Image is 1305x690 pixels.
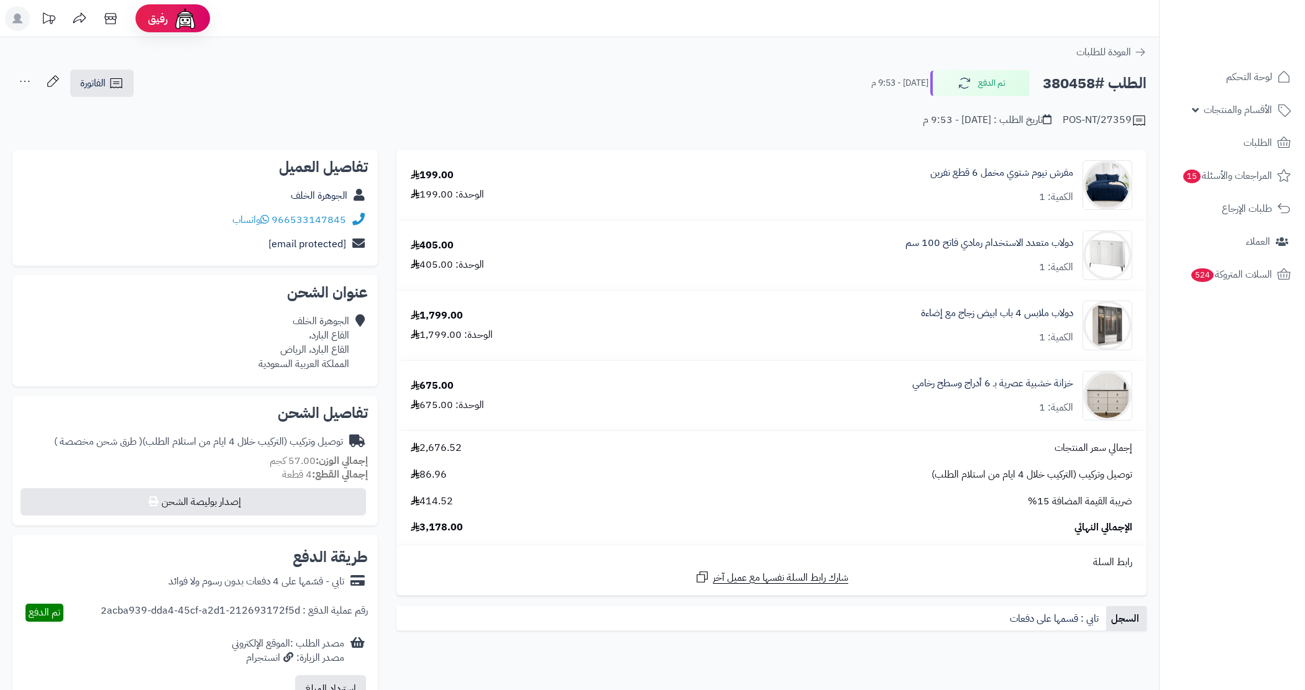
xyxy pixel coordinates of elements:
[411,188,484,202] div: الوحدة: 199.00
[1083,230,1132,280] img: 1738405666-110113010118-90x90.jpg
[259,314,349,371] div: الجوهرة الخلف القاع البارد، القاع البارد، الرياض المملكة العربية السعودية
[1226,68,1272,86] span: لوحة التحكم
[1183,170,1201,183] span: 15
[1191,268,1214,282] span: 524
[411,328,493,342] div: الوحدة: 1,799.00
[1055,441,1132,455] span: إجمالي سعر المنتجات
[1076,45,1147,60] a: العودة للطلبات
[932,468,1132,482] span: توصيل وتركيب (التركيب خلال 4 ايام من استلام الطلب)
[29,605,60,620] span: تم الدفع
[232,651,344,665] div: مصدر الزيارة: انستجرام
[411,441,462,455] span: 2,676.52
[923,113,1051,127] div: تاريخ الطلب : [DATE] - 9:53 م
[871,77,928,89] small: [DATE] - 9:53 م
[1106,606,1147,631] a: السجل
[22,160,368,175] h2: تفاصيل العميل
[930,70,1030,96] button: تم الدفع
[912,376,1073,391] a: خزانة خشبية عصرية بـ 6 أدراج وسطح رخامي
[1039,190,1073,204] div: الكمية: 1
[1243,134,1272,152] span: الطلبات
[282,467,368,482] small: 4 قطعة
[1039,401,1073,415] div: الكمية: 1
[1204,101,1272,119] span: الأقسام والمنتجات
[291,188,347,203] a: الجوهرة الخلف
[411,379,454,393] div: 675.00
[168,574,344,589] div: تابي - قسّمها على 4 دفعات بدون رسوم ولا فوائد
[1083,301,1132,350] img: 1742133300-110103010020.1-90x90.jpg
[232,212,269,227] a: واتساب
[411,494,453,509] span: 414.52
[272,212,346,227] a: 966533147845
[232,637,344,665] div: مصدر الطلب :الموقع الإلكتروني
[316,453,368,468] strong: إجمالي الوزن:
[101,604,368,622] div: رقم عملية الدفع : 2acba939-dda4-45cf-a2d1-212693172f5d
[1039,330,1073,345] div: الكمية: 1
[70,70,134,97] a: الفاتورة
[411,168,454,183] div: 199.00
[268,237,346,252] a: [email protected]
[312,467,368,482] strong: إجمالي القطع:
[1167,227,1298,256] a: العملاء
[411,520,463,535] span: 3,178.00
[411,468,447,482] span: 86.96
[905,236,1073,250] a: دولاب متعدد الاستخدام رمادي فاتح 100 سم
[22,285,368,300] h2: عنوان الشحن
[1182,167,1272,184] span: المراجعات والأسئلة
[22,406,368,420] h2: تفاصيل الشحن
[1039,260,1073,275] div: الكمية: 1
[54,435,343,449] div: توصيل وتركيب (التركيب خلال 4 ايام من استلام الطلب)
[1222,200,1272,217] span: طلبات الإرجاع
[1063,113,1147,128] div: POS-NT/27359
[401,555,1142,570] div: رابط السلة
[21,488,366,515] button: إصدار بوليصة الشحن
[1167,194,1298,224] a: طلبات الإرجاع
[1167,128,1298,158] a: الطلبات
[33,6,64,34] a: تحديثات المنصة
[1167,161,1298,191] a: المراجعات والأسئلة15
[1043,71,1147,96] h2: الطلب #380458
[1083,371,1132,420] img: 1758199466-1-90x90.jpg
[713,571,848,585] span: شارك رابط السلة نفسها مع عميل آخر
[54,434,142,449] span: ( طرق شحن مخصصة )
[1028,494,1132,509] span: ضريبة القيمة المضافة 15%
[695,570,848,585] a: شارك رابط السلة نفسها مع عميل آخر
[293,550,368,565] h2: طريقة الدفع
[411,258,484,272] div: الوحدة: 405.00
[270,453,368,468] small: 57.00 كجم
[1190,266,1272,283] span: السلات المتروكة
[173,6,198,31] img: ai-face.png
[1074,520,1132,535] span: الإجمالي النهائي
[1005,606,1106,631] a: تابي : قسمها على دفعات
[1220,32,1293,58] img: logo-2.png
[411,309,463,323] div: 1,799.00
[148,11,168,26] span: رفيق
[1167,260,1298,289] a: السلات المتروكة524
[1083,160,1132,210] img: 1734447854-110202020138-90x90.jpg
[921,306,1073,320] a: دولاب ملابس 4 باب ابيض زجاج مع إضاءة
[411,238,454,253] div: 405.00
[80,76,106,91] span: الفاتورة
[1246,233,1270,250] span: العملاء
[930,166,1073,180] a: مفرش نيوم شتوي مخمل 6 قطع نفرين
[1076,45,1131,60] span: العودة للطلبات
[411,398,484,412] div: الوحدة: 675.00
[1167,62,1298,92] a: لوحة التحكم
